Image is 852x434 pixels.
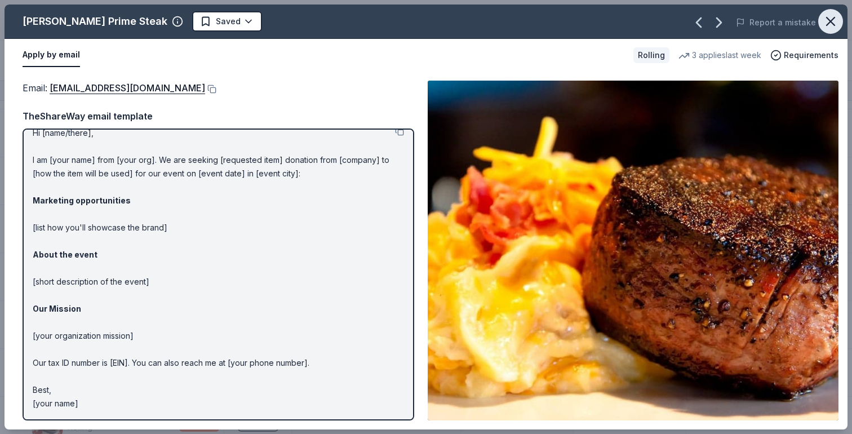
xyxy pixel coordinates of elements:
span: Email : [23,82,205,94]
span: Requirements [784,48,838,62]
div: TheShareWay email template [23,109,414,123]
div: Rolling [633,47,669,63]
button: Saved [192,11,262,32]
button: Report a mistake [736,16,816,29]
a: [EMAIL_ADDRESS][DOMAIN_NAME] [50,81,205,95]
span: Saved [216,15,241,28]
img: Image for Hanna's Prime Steak [428,81,838,420]
div: [PERSON_NAME] Prime Steak [23,12,167,30]
strong: Marketing opportunities [33,196,131,205]
strong: Our Mission [33,304,81,313]
button: Requirements [770,48,838,62]
div: 3 applies last week [678,48,761,62]
p: Hi [name/there], I am [your name] from [your org]. We are seeking [requested item] donation from ... [33,126,404,410]
strong: About the event [33,250,97,259]
button: Apply by email [23,43,80,67]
